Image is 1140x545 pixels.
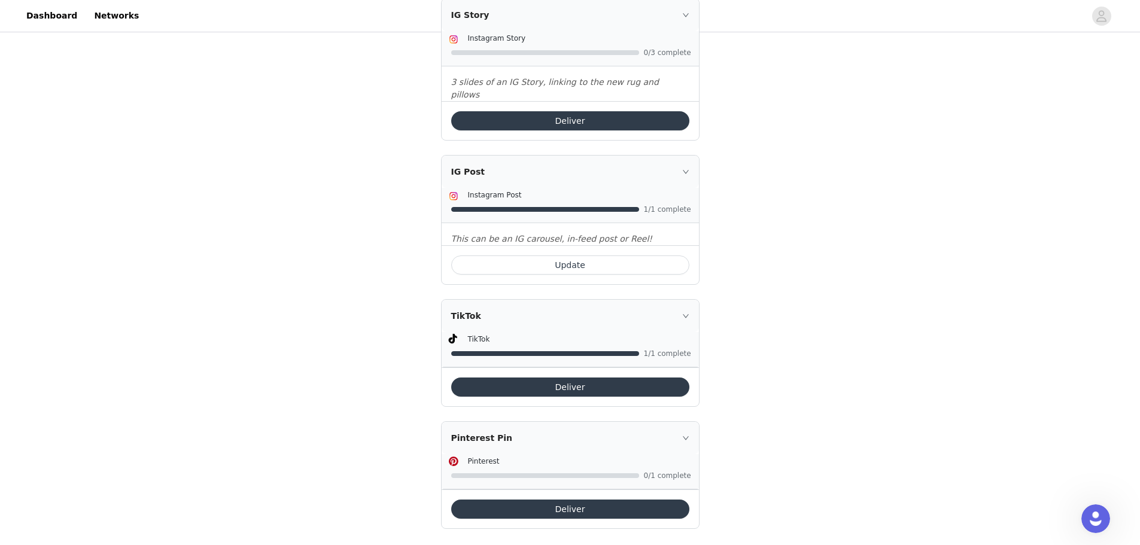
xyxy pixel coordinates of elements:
[451,500,689,519] button: Deliver
[682,312,689,319] i: icon: right
[442,300,699,332] div: icon: rightTikTok
[468,335,490,343] span: TikTok
[644,472,692,479] span: 0/1 complete
[682,11,689,19] i: icon: right
[451,234,652,243] em: This can be an IG carousel, in-feed post or Reel!
[451,377,689,397] button: Deliver
[442,422,699,454] div: icon: rightPinterest Pin
[449,35,458,44] img: Instagram Icon
[451,255,689,275] button: Update
[644,206,692,213] span: 1/1 complete
[644,350,692,357] span: 1/1 complete
[682,434,689,442] i: icon: right
[1096,7,1107,26] div: avatar
[451,77,659,99] em: 3 slides of an IG Story, linking to the new rug and pillows
[449,191,458,201] img: Instagram Icon
[442,156,699,188] div: icon: rightIG Post
[468,191,522,199] span: Instagram Post
[87,2,146,29] a: Networks
[468,34,526,42] span: Instagram Story
[451,111,689,130] button: Deliver
[1081,504,1110,533] iframe: Intercom live chat
[682,168,689,175] i: icon: right
[468,457,500,465] span: Pinterest
[644,49,692,56] span: 0/3 complete
[19,2,84,29] a: Dashboard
